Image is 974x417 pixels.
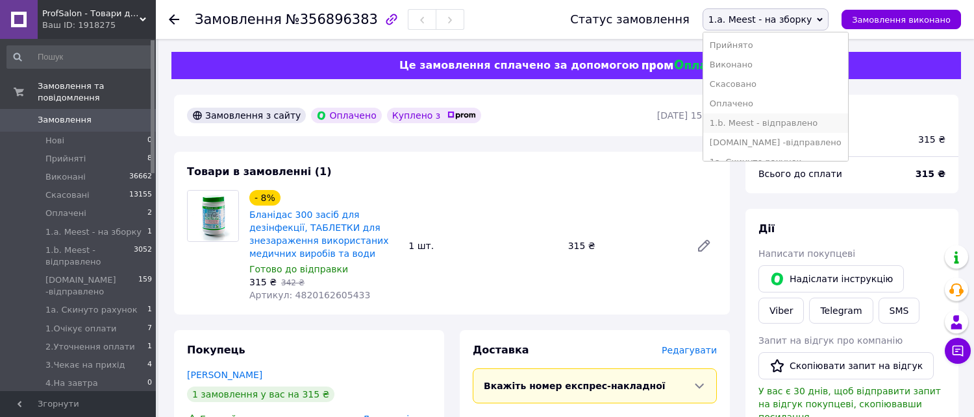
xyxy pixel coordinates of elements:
[187,370,262,380] a: [PERSON_NAME]
[563,237,686,255] div: 315 ₴
[45,153,86,165] span: Прийняті
[188,191,238,241] img: Бланідас 300 засіб для дезінфекції, ТАБЛЕТКИ для знезараження використаних медичних виробів та води
[758,222,775,235] span: Дії
[249,277,277,287] span: 315 ₴
[138,274,152,298] span: 159
[758,248,855,259] span: Написати покупцеві
[147,226,152,238] span: 1
[842,10,961,29] button: Замовлення виконано
[249,190,281,206] div: - 8%
[45,171,86,183] span: Виконані
[691,233,717,259] a: Редагувати
[45,208,86,219] span: Оплачені
[570,13,690,26] div: Статус замовлення
[809,298,873,324] a: Telegram
[45,377,98,389] span: 4.На завтра
[38,114,92,126] span: Замовлення
[945,338,971,364] button: Чат з покупцем
[387,108,482,123] div: Куплено з
[703,133,848,152] li: [DOMAIN_NAME] -відправлено
[187,108,306,123] div: Замовлення з сайту
[879,298,920,324] button: SMS
[42,8,140,19] span: ProfSalon - Товари для професіоналів
[918,133,945,146] div: 315 ₴
[187,387,334,402] div: 1 замовлення у вас на 315 ₴
[916,169,945,179] b: 315 ₴
[249,290,370,300] span: Артикул: 4820162605433
[147,135,152,147] span: 0
[42,19,156,31] div: Ваш ID: 1918275
[758,335,903,346] span: Запит на відгук про компанію
[484,381,666,391] span: Вкажіть номер експрес-накладної
[147,208,152,219] span: 2
[45,244,134,268] span: 1.b. Meest - відправлено
[38,80,156,104] span: Замовлення та повідомлення
[187,165,332,178] span: Товари в замовленні (1)
[403,237,562,255] div: 1 шт.
[447,112,476,119] img: prom
[45,226,142,238] span: 1.a. Meest - на зборку
[147,153,152,165] span: 8
[45,189,90,201] span: Скасовані
[147,341,152,353] span: 1
[662,345,717,355] span: Редагувати
[703,113,848,133] li: 1.b. Meest - відправлено
[249,209,388,259] a: Бланідас 300 засіб для дезінфекції, ТАБЛЕТКИ для знезараження використаних медичних виробів та води
[703,75,848,94] li: Скасовано
[195,12,282,27] span: Замовлення
[45,274,138,298] span: [DOMAIN_NAME] -відправлено
[45,341,135,353] span: 2.Уточнення оплати
[286,12,378,27] span: №356896383
[311,108,381,123] div: Оплачено
[134,244,152,268] span: 3052
[147,323,152,335] span: 7
[45,323,117,335] span: 1.Очікує оплати
[147,304,152,316] span: 1
[703,55,848,75] li: Виконано
[657,110,717,121] time: [DATE] 15:30
[45,359,125,371] span: 3.Чекає на прихід
[642,60,720,72] img: evopay logo
[147,359,152,371] span: 4
[852,15,951,25] span: Замовлення виконано
[249,264,348,274] span: Готово до відправки
[758,169,842,179] span: Всього до сплати
[169,13,179,26] div: Повернутися назад
[708,14,812,25] span: 1.a. Meest - на зборку
[187,344,245,356] span: Покупець
[758,298,804,324] a: Viber
[45,304,138,316] span: 1а. Скинуто рахунок
[45,135,64,147] span: Нові
[758,265,904,292] button: Надіслати інструкцію
[147,377,152,389] span: 0
[281,278,305,287] span: 342 ₴
[129,171,152,183] span: 36662
[703,94,848,113] li: Оплачено
[399,59,639,71] span: Це замовлення сплачено за допомогою
[703,36,848,55] li: Прийнято
[703,152,848,172] li: 1а. Скинуто рахунок
[473,344,529,356] span: Доставка
[758,352,934,379] button: Скопіювати запит на відгук
[129,189,152,201] span: 13155
[6,45,153,69] input: Пошук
